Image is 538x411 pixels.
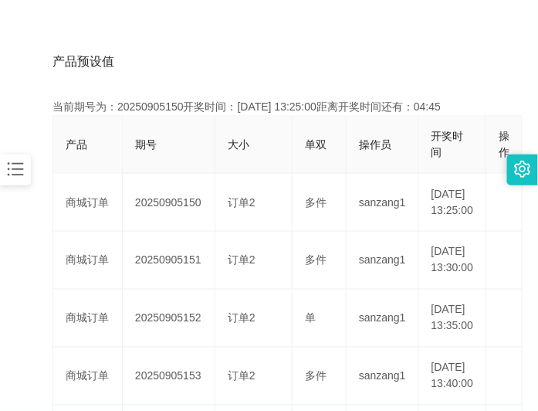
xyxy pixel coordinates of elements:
span: 期号 [135,138,157,151]
span: 产品预设值 [52,53,114,71]
td: 20250905150 [123,174,215,232]
div: 当前期号为：20250905150开奖时间：[DATE] 13:25:00距离开奖时间还有：04:45 [52,99,486,115]
td: 20250905153 [123,348,215,406]
span: 订单2 [228,196,255,209]
td: 商城订单 [53,174,123,232]
span: 多件 [305,196,327,209]
i: 图标: bars [5,159,25,179]
td: sanzang1 [347,348,419,406]
td: 20250905152 [123,290,215,348]
span: 订单2 [228,312,255,324]
i: 图标: setting [514,161,531,178]
td: [DATE] 13:25:00 [419,174,487,232]
span: 单 [305,312,316,324]
td: 商城订单 [53,290,123,348]
span: 多件 [305,370,327,382]
td: 商城订单 [53,348,123,406]
span: 订单2 [228,370,255,382]
td: sanzang1 [347,232,419,290]
span: 单双 [305,138,327,151]
span: 开奖时间 [431,130,464,158]
td: [DATE] 13:30:00 [419,232,487,290]
span: 多件 [305,254,327,267]
span: 操作员 [359,138,391,151]
td: sanzang1 [347,290,419,348]
td: [DATE] 13:40:00 [419,348,487,406]
td: [DATE] 13:35:00 [419,290,487,348]
span: 产品 [66,138,87,151]
span: 订单2 [228,254,255,267]
span: 大小 [228,138,249,151]
td: 商城订单 [53,232,123,290]
span: 操作 [499,130,509,158]
td: 20250905151 [123,232,215,290]
td: sanzang1 [347,174,419,232]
